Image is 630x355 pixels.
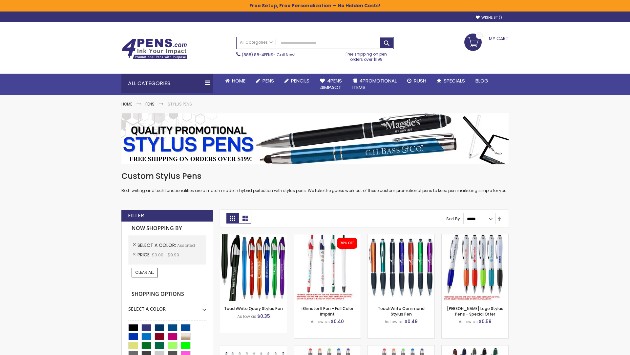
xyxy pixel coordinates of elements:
[137,242,177,248] span: Select A Color
[242,52,295,58] span: - Call Now!
[128,212,144,219] strong: Filter
[302,306,353,317] a: iSlimster II Pen - Full Color Imprint
[320,77,342,91] span: 4Pens 4impact
[447,306,503,317] a: [PERSON_NAME] Logo Stylus Pens - Special Offer
[368,345,434,351] a: Islander Softy Gel with Stylus - ColorJet Imprint-Assorted
[442,234,508,301] img: Kimberly Logo Stylus Pens-Assorted
[224,306,283,311] a: TouchWrite Query Stylus Pen
[152,252,179,258] span: $0.00 - $9.99
[135,270,154,275] span: Clear All
[446,216,460,222] label: Sort By
[279,74,315,88] a: Pencils
[459,319,478,324] span: As low as
[368,234,434,301] img: TouchWrite Command Stylus Pen-Assorted
[311,319,330,324] span: As low as
[479,318,492,325] span: $0.59
[470,74,493,88] a: Blog
[220,234,287,240] a: TouchWrite Query Stylus Pen-Assorted
[226,213,239,224] strong: Grid
[121,74,213,93] div: All Categories
[121,113,509,164] img: Stylus Pens
[331,318,344,325] span: $0.40
[145,101,155,107] a: Pens
[405,318,418,325] span: $0.49
[294,234,361,240] a: iSlimster II - Full Color-Assorted
[385,319,404,324] span: As low as
[378,306,425,317] a: TouchWrite Command Stylus Pen
[442,345,508,351] a: Custom Soft Touch® Metal Pens with Stylus-Assorted
[128,222,206,235] strong: Now Shopping by
[340,241,354,246] div: 30% OFF
[414,77,426,84] span: Rush
[240,40,273,45] span: All Categories
[294,345,361,351] a: Islander Softy Gel Pen with Stylus-Assorted
[476,15,502,20] a: Wishlist
[368,234,434,240] a: TouchWrite Command Stylus Pen-Assorted
[251,74,279,88] a: Pens
[121,171,509,181] h1: Custom Stylus Pens
[232,77,245,84] span: Home
[291,77,309,84] span: Pencils
[237,314,256,319] span: As low as
[402,74,431,88] a: Rush
[257,313,270,319] span: $0.35
[220,345,287,351] a: Stiletto Advertising Stylus Pens-Assorted
[339,49,394,62] div: Free shipping on pen orders over $199
[431,74,470,88] a: Specials
[294,234,361,301] img: iSlimster II - Full Color-Assorted
[347,74,402,95] a: 4PROMOTIONALITEMS
[128,287,206,301] strong: Shopping Options
[475,77,488,84] span: Blog
[220,234,287,301] img: TouchWrite Query Stylus Pen-Assorted
[352,77,397,91] span: 4PROMOTIONAL ITEMS
[177,243,195,248] span: Assorted
[220,74,251,88] a: Home
[242,52,273,58] a: (888) 88-4PENS
[442,234,508,240] a: Kimberly Logo Stylus Pens-Assorted
[262,77,274,84] span: Pens
[444,77,465,84] span: Specials
[168,101,192,107] strong: Stylus Pens
[121,171,509,194] div: Both writing and tech functionalities are a match made in hybrid perfection with stylus pens. We ...
[315,74,347,95] a: 4Pens4impact
[132,268,158,277] a: Clear All
[237,37,276,48] a: All Categories
[121,101,132,107] a: Home
[137,251,152,258] span: Price
[128,301,206,312] div: Select A Color
[121,38,187,59] img: 4Pens Custom Pens and Promotional Products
